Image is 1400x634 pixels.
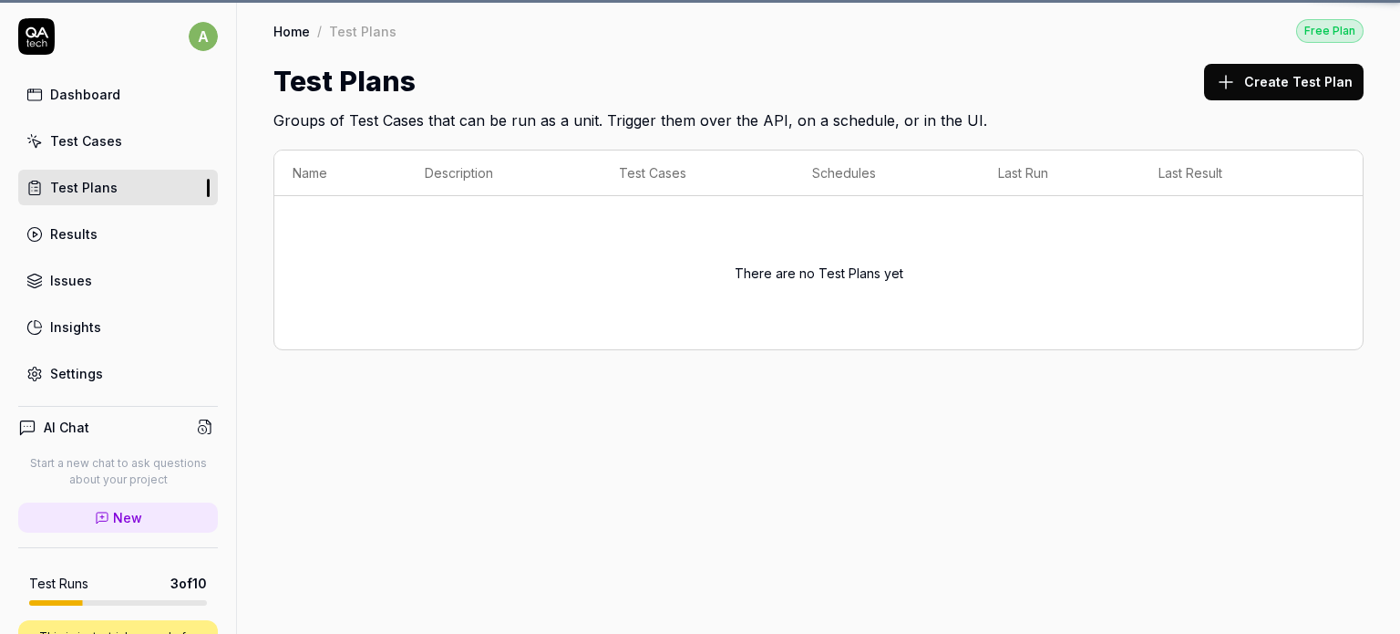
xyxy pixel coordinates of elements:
[50,224,98,244] div: Results
[18,455,218,488] p: Start a new chat to ask questions about your project
[18,503,218,533] a: New
[980,151,1140,196] th: Last Run
[189,22,218,51] span: a
[1296,18,1364,43] button: Free Plan
[18,77,218,112] a: Dashboard
[273,102,1364,131] h2: Groups of Test Cases that can be run as a unit. Trigger them over the API, on a schedule, or in t...
[113,508,142,527] span: New
[44,418,89,437] h4: AI Chat
[29,576,88,592] h5: Test Runs
[50,85,120,104] div: Dashboard
[293,207,1344,338] div: There are no Test Plans yet
[50,317,101,337] div: Insights
[170,574,207,593] span: 3 of 10
[18,123,218,159] a: Test Cases
[18,263,218,298] a: Issues
[50,364,103,383] div: Settings
[601,151,794,196] th: Test Cases
[273,61,416,102] h1: Test Plans
[18,356,218,391] a: Settings
[18,309,218,345] a: Insights
[794,151,980,196] th: Schedules
[18,216,218,252] a: Results
[1204,64,1364,100] button: Create Test Plan
[50,271,92,290] div: Issues
[18,170,218,205] a: Test Plans
[407,151,601,196] th: Description
[273,22,310,40] a: Home
[329,22,396,40] div: Test Plans
[189,18,218,55] button: a
[50,131,122,151] div: Test Cases
[1140,151,1326,196] th: Last Result
[274,151,407,196] th: Name
[1296,19,1364,43] div: Free Plan
[50,178,118,197] div: Test Plans
[317,22,322,40] div: /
